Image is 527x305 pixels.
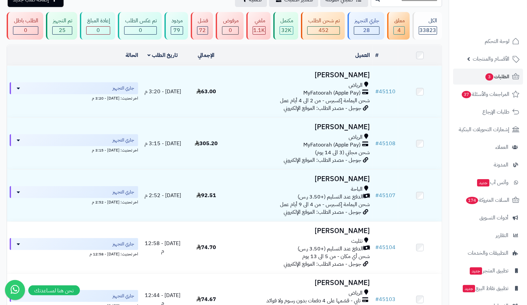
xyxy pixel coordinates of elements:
[453,245,523,261] a: التطبيقات والخدمات
[53,27,72,34] div: 25
[375,243,395,251] a: #45104
[349,289,363,297] span: الرياض
[196,243,216,251] span: 74.70
[485,72,509,81] span: الطلبات
[453,192,523,208] a: السلات المتروكة174
[113,137,134,144] span: جاري التجهيز
[469,266,508,275] span: تطبيق المتجر
[298,245,363,253] span: الدفع عند التسليم (+3.50 ر.س)
[351,185,363,193] span: الباحة
[463,285,475,292] span: جديد
[453,104,523,120] a: طلبات الإرجاع
[139,26,142,34] span: 0
[453,263,523,279] a: تطبيق المتجرجديد
[97,26,100,34] span: 0
[354,27,379,34] div: 28
[411,12,443,40] a: الكل33823
[459,125,509,134] span: إشعارات التحويلات البنكية
[298,193,363,201] span: الدفع عند التسليم (+3.50 ر.س)
[453,174,523,190] a: وآتس آبجديد
[113,85,134,92] span: جاري التجهيز
[253,26,265,34] span: 1.1K
[24,26,27,34] span: 0
[163,12,189,40] a: مردود 79
[482,107,509,117] span: طلبات الإرجاع
[462,91,471,98] span: 37
[284,104,361,112] span: جوجل - مصدر الطلب: الموقع الإلكتروني
[231,123,370,131] h3: [PERSON_NAME]
[375,140,395,148] a: #45108
[229,26,232,34] span: 0
[253,17,266,25] div: ملغي
[59,26,66,34] span: 25
[10,198,138,205] div: اخر تحديث: [DATE] - 2:52 م
[453,139,523,155] a: العملاء
[145,239,180,255] span: [DATE] - 12:58 م
[198,51,214,59] a: الإجمالي
[280,27,293,34] div: 32048
[453,33,523,49] a: لوحة التحكم
[465,195,509,205] span: السلات المتروكة
[308,27,340,34] div: 452
[303,141,361,149] span: MyFatoorah (Apple Pay)
[476,178,508,187] span: وآتس آب
[231,227,370,235] h3: [PERSON_NAME]
[245,12,272,40] a: ملغي 1.1K
[386,12,411,40] a: معلق 4
[375,88,395,96] a: #45110
[300,12,346,40] a: تم شحن الطلب 452
[462,284,508,293] span: تطبيق نقاط البيع
[144,140,181,148] span: [DATE] - 3:15 م
[284,260,361,268] span: جوجل - مصدر الطلب: الموقع الإلكتروني
[87,27,110,34] div: 0
[477,179,489,186] span: جديد
[284,208,361,216] span: جوجل - مصدر الطلب: الموقع الإلكتروني
[281,26,291,34] span: 32K
[231,71,370,79] h3: [PERSON_NAME]
[470,267,482,275] span: جديد
[231,279,370,287] h3: [PERSON_NAME]
[375,295,379,303] span: #
[280,200,370,208] span: شحن اليمامة إكسبرس - من 4 الى 9 أيام عمل
[10,146,138,153] div: اخر تحديث: [DATE] - 3:15 م
[375,51,379,59] a: #
[473,54,509,64] span: الأقسام والمنتجات
[307,17,340,25] div: تم شحن الطلب
[173,26,180,34] span: 79
[453,122,523,138] a: إشعارات التحويلات البنكية
[117,12,163,40] a: تم عكس الطلب 0
[319,26,329,34] span: 452
[302,252,370,260] span: شحن أي مكان - من 5 الى 13 يوم
[280,97,370,105] span: شحن اليمامة إكسبرس - من 2 الى 4 أيام عمل
[420,26,436,34] span: 33823
[479,213,508,222] span: أدوات التسويق
[375,88,379,96] span: #
[113,241,134,247] span: جاري التجهيز
[349,82,363,89] span: الرياض
[147,51,178,59] a: تاريخ الطلب
[346,12,386,40] a: جاري التجهيز 28
[394,27,405,34] div: 4
[171,17,183,25] div: مردود
[303,89,361,97] span: MyFatoorah (Apple Pay)
[496,231,508,240] span: التقارير
[222,17,239,25] div: مرفوض
[10,94,138,101] div: اخر تحديث: [DATE] - 3:20 م
[315,149,370,156] span: شحن مجاني (3 الى 14 يوم)
[461,90,509,99] span: المراجعات والأسئلة
[482,18,521,32] img: logo-2.png
[266,297,361,305] span: تابي - قسّمها على 4 دفعات بدون رسوم ولا فوائد
[253,27,265,34] div: 1115
[124,17,157,25] div: تم عكس الطلب
[113,189,134,195] span: جاري التجهيز
[195,140,218,148] span: 305.20
[453,280,523,296] a: تطبيق نقاط البيعجديد
[196,88,216,96] span: 63.00
[495,143,508,152] span: العملاء
[45,12,79,40] a: تم التجهيز 25
[144,191,181,199] span: [DATE] - 2:52 م
[485,37,509,46] span: لوحة التحكم
[196,191,216,199] span: 92.51
[222,27,238,34] div: 0
[494,160,508,169] span: المدونة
